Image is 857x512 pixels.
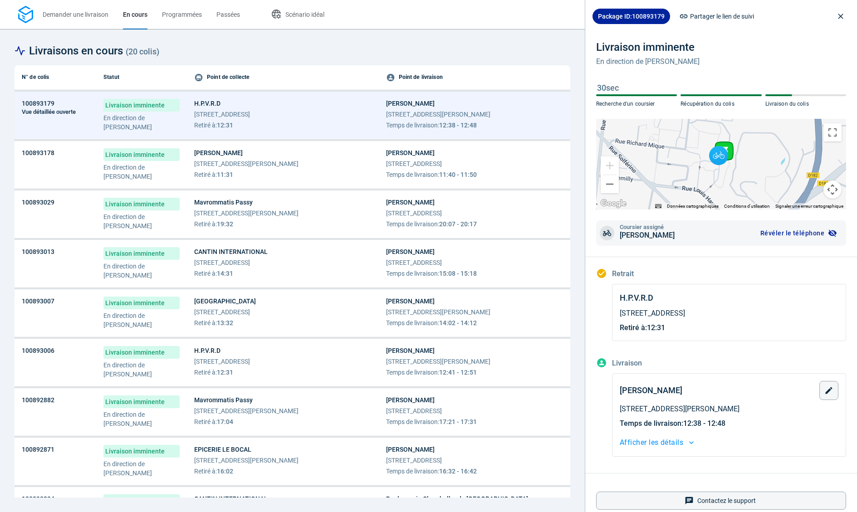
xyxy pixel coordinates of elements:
[620,230,675,241] span: [PERSON_NAME]
[386,269,477,278] span: :
[194,159,299,168] span: [STREET_ADDRESS][PERSON_NAME]
[386,318,490,327] span: :
[601,175,619,193] button: Zoom arrière
[386,395,477,405] span: [PERSON_NAME]
[386,445,477,454] span: [PERSON_NAME]
[724,204,770,209] a: Conditions d'utilisation
[22,148,54,157] span: 100893178
[620,384,682,397] span: [PERSON_NAME]
[194,494,268,503] span: CANTIN INTERNATIONAL
[194,307,256,317] span: [STREET_ADDRESS]
[386,406,477,415] span: [STREET_ADDRESS]
[386,219,477,229] span: :
[194,269,268,278] span: :
[620,322,838,333] span: :
[103,297,180,309] span: Livraison imminente
[760,230,824,236] span: Révéler le téléphone
[103,445,180,458] span: Livraison imminente
[655,203,661,210] button: Raccourcis clavier
[22,297,54,306] span: 100893007
[596,100,677,108] p: Recherche d'un coursier
[217,369,233,376] span: 12:31
[386,258,477,267] span: [STREET_ADDRESS]
[439,319,477,327] span: 14:02 - 14:12
[386,121,490,130] span: :
[103,494,180,507] span: Livraison imminente
[386,369,438,376] span: Temps de livraison
[103,311,180,329] p: En direction de [PERSON_NAME]
[386,198,477,207] span: [PERSON_NAME]
[386,456,477,465] span: [STREET_ADDRESS]
[22,445,54,454] span: 100892871
[386,297,490,306] span: [PERSON_NAME]
[612,269,634,278] span: Retrait
[162,11,202,18] span: Programmées
[103,247,180,260] span: Livraison imminente
[103,459,180,478] p: En direction de [PERSON_NAME]
[439,270,477,277] span: 15:08 - 15:18
[217,319,233,327] span: 13:32
[103,410,180,428] p: En direction de [PERSON_NAME]
[620,418,838,429] span: :
[667,203,719,210] button: Données cartographiques
[765,100,846,108] p: Livraison du colis
[612,359,642,367] span: Livraison
[439,418,477,425] span: 17:21 - 17:31
[194,368,250,377] span: :
[386,73,563,82] div: Point de livraison
[386,171,438,178] span: Temps de livraison
[194,318,256,327] span: :
[194,122,215,129] span: Retiré à
[386,418,438,425] span: Temps de livraison
[216,11,240,18] span: Passées
[194,445,299,454] span: EPICERIE LE BOCAL
[194,198,299,207] span: Mavrommatis Passy
[194,395,299,405] span: Mavrommatis Passy
[681,100,761,108] p: Récupération du colis
[194,73,372,82] div: Point de collecte
[194,417,299,426] span: :
[194,456,299,465] span: [STREET_ADDRESS][PERSON_NAME]
[598,12,665,21] span: Package ID: 100893179
[103,113,180,132] p: En direction de [PERSON_NAME]
[601,156,619,175] button: Zoom avant
[22,99,54,108] span: 100893179
[194,319,215,327] span: Retiré à
[194,170,299,179] span: :
[194,258,268,267] span: [STREET_ADDRESS]
[386,99,490,108] span: [PERSON_NAME]
[194,418,215,425] span: Retiré à
[598,198,628,210] img: Google
[386,319,438,327] span: Temps de livraison
[22,346,54,355] span: 100893006
[598,198,628,210] a: Ouvrir cette zone dans Google Maps (dans une nouvelle fenêtre)
[620,323,645,332] span: Retiré à
[126,47,159,56] span: ( 20 colis )
[386,368,490,377] span: :
[194,357,250,366] span: [STREET_ADDRESS]
[386,148,477,157] span: [PERSON_NAME]
[620,292,653,304] span: H.P.V.R.D
[620,404,838,414] span: [STREET_ADDRESS][PERSON_NAME]
[597,83,619,93] span: 30 sec
[217,122,233,129] span: 12:31
[596,56,700,67] p: En direction de [PERSON_NAME]
[194,270,215,277] span: Retiré à
[600,226,614,240] span: bike
[103,346,180,359] span: Livraison imminente
[103,99,180,112] span: Livraison imminente
[386,417,477,426] span: :
[194,99,250,108] span: H.P.V.R.D
[832,7,850,25] button: close drawer
[690,11,754,22] span: Partager le lien de suivi
[620,419,681,428] span: Temps de livraison
[386,307,490,317] span: [STREET_ADDRESS][PERSON_NAME]
[439,468,477,475] span: 16:32 - 16:42
[194,247,268,256] span: CANTIN INTERNATIONAL
[43,11,108,18] span: Demander une livraison
[103,361,180,379] p: En direction de [PERSON_NAME]
[386,209,477,218] span: [STREET_ADDRESS]
[194,369,215,376] span: Retiré à
[194,468,215,475] span: Retiré à
[194,219,299,229] span: :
